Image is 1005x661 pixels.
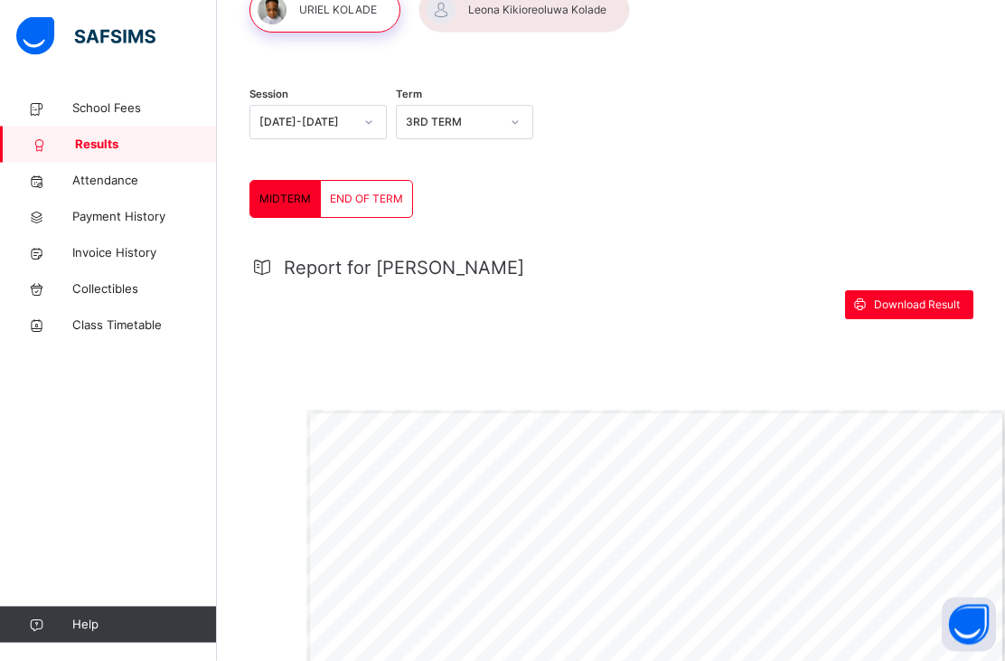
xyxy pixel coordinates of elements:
span: Help [72,616,216,634]
button: Open asap [942,598,996,652]
span: Session [249,88,288,103]
span: Invoice History [72,244,217,262]
div: [DATE]-[DATE] [259,115,353,131]
span: Report for [PERSON_NAME] [284,255,524,282]
span: Term [396,88,422,103]
span: Attendance [72,172,217,190]
span: Payment History [72,208,217,226]
span: END OF TERM [330,192,403,208]
img: safsims [16,17,155,55]
div: 3RD TERM [406,115,500,131]
span: School Fees [72,99,217,118]
span: Results [75,136,217,154]
span: Class Timetable [72,316,217,335]
span: Collectibles [72,280,217,298]
span: MIDTERM [259,192,311,208]
span: Download Result [874,297,960,314]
